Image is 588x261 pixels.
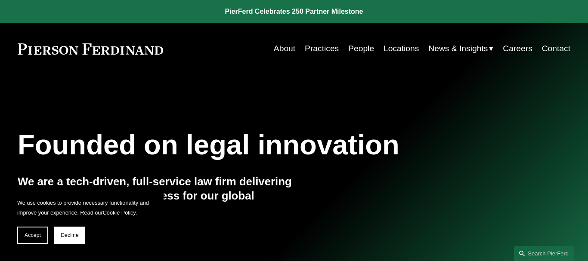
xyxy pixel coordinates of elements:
[18,175,294,217] h4: We are a tech-driven, full-service law firm delivering outcomes and shared success for our global...
[17,198,155,218] p: We use cookies to provide necessary functionality and improve your experience. Read our .
[503,40,532,57] a: Careers
[54,227,85,244] button: Decline
[61,232,79,238] span: Decline
[9,190,164,252] section: Cookie banner
[428,41,488,56] span: News & Insights
[305,40,339,57] a: Practices
[18,129,478,161] h1: Founded on legal innovation
[542,40,570,57] a: Contact
[25,232,41,238] span: Accept
[274,40,295,57] a: About
[348,40,374,57] a: People
[384,40,419,57] a: Locations
[428,40,493,57] a: folder dropdown
[514,246,574,261] a: Search this site
[103,209,136,216] a: Cookie Policy
[17,227,48,244] button: Accept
